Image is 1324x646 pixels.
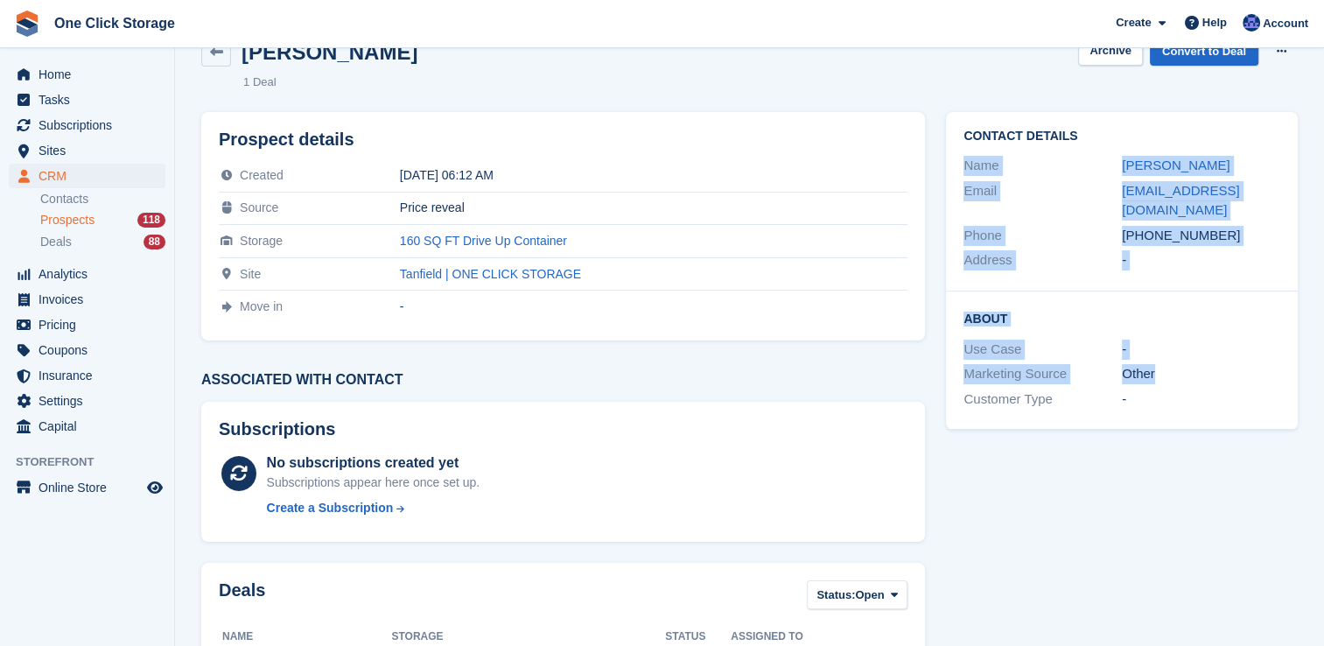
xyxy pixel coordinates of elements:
span: Sites [39,138,144,163]
span: Source [240,200,278,214]
span: Home [39,62,144,87]
span: Create [1116,14,1151,32]
a: menu [9,164,165,188]
div: Subscriptions appear here once set up. [267,474,480,492]
img: stora-icon-8386f47178a22dfd0bd8f6a31ec36ba5ce8667c1dd55bd0f319d3a0aa187defe.svg [14,11,40,37]
div: Marketing Source [963,364,1122,384]
div: Price reveal [400,200,908,214]
span: Tasks [39,88,144,112]
div: Use Case [963,340,1122,360]
a: menu [9,62,165,87]
div: 118 [137,213,165,228]
div: Create a Subscription [267,499,394,517]
div: - [400,299,908,313]
button: Archive [1078,37,1143,66]
a: Tanfield | ONE CLICK STORAGE [400,267,581,281]
span: Online Store [39,475,144,500]
div: Email [963,181,1122,221]
span: Coupons [39,338,144,362]
h2: [PERSON_NAME] [242,40,417,64]
a: Deals 88 [40,233,165,251]
span: Deals [40,234,72,250]
div: - [1122,390,1280,410]
div: Customer Type [963,390,1122,410]
a: Create a Subscription [267,499,480,517]
a: [EMAIL_ADDRESS][DOMAIN_NAME] [1122,183,1239,218]
div: Address [963,250,1122,270]
a: Contacts [40,191,165,207]
a: menu [9,363,165,388]
a: Preview store [144,477,165,498]
a: [PERSON_NAME] [1122,158,1229,172]
div: [DATE] 06:12 AM [400,168,908,182]
span: Invoices [39,287,144,312]
h2: Subscriptions [219,419,907,439]
div: No subscriptions created yet [267,453,480,474]
a: menu [9,138,165,163]
a: menu [9,414,165,439]
div: Other [1122,364,1280,384]
span: Capital [39,414,144,439]
span: Help [1202,14,1227,32]
div: Phone [963,226,1122,246]
span: Storefront [16,453,174,471]
span: Settings [39,389,144,413]
a: menu [9,389,165,413]
h2: Deals [219,580,265,613]
a: menu [9,312,165,337]
a: 160 SQ FT Drive Up Container [400,234,567,248]
a: menu [9,262,165,286]
a: menu [9,475,165,500]
div: - [1122,250,1280,270]
span: CRM [39,164,144,188]
span: Insurance [39,363,144,388]
span: Site [240,267,261,281]
span: Account [1263,15,1308,32]
h2: Prospect details [219,130,907,150]
span: Storage [240,234,283,248]
span: Analytics [39,262,144,286]
span: Created [240,168,284,182]
span: Pricing [39,312,144,337]
span: Subscriptions [39,113,144,137]
div: 88 [144,235,165,249]
a: menu [9,88,165,112]
a: Prospects 118 [40,211,165,229]
a: menu [9,338,165,362]
span: Open [855,586,884,604]
img: Thomas [1243,14,1260,32]
h2: About [963,309,1280,327]
a: Convert to Deal [1150,37,1258,66]
span: Prospects [40,212,95,228]
div: - [1122,340,1280,360]
span: Move in [240,299,283,313]
span: Status: [816,586,855,604]
div: [PHONE_NUMBER] [1122,226,1280,246]
a: One Click Storage [47,9,182,38]
button: Status: Open [807,580,907,609]
a: menu [9,287,165,312]
a: menu [9,113,165,137]
li: 1 Deal [243,74,277,91]
div: Name [963,156,1122,176]
h3: Associated with contact [201,372,925,388]
h2: Contact Details [963,130,1280,144]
